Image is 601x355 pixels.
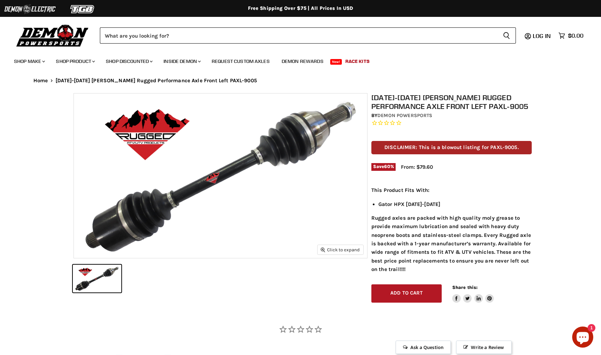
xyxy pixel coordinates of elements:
img: Demon Electric Logo 2 [4,2,56,16]
a: Demon Rewards [276,54,329,69]
a: Race Kits [340,54,375,69]
span: Click to expand [321,247,360,252]
img: 2010-2013 John Deere Rugged Performance Axle Front Left PAXL-9005 [74,93,367,258]
span: [DATE]-[DATE] [PERSON_NAME] Rugged Performance Axle Front Left PAXL-9005 [56,78,257,84]
a: $0.00 [555,31,587,41]
button: Click to expand [318,245,363,254]
a: Request Custom Axles [206,54,275,69]
span: Share this: [452,285,478,290]
span: From: $79.60 [401,164,433,170]
span: 60 [384,164,390,169]
p: This Product Fits With: [371,186,532,194]
div: Free Shipping Over $75 | All Prices In USD [19,5,582,12]
span: Add to cart [390,290,423,296]
img: Demon Powersports [14,23,91,48]
span: Log in [533,32,551,39]
a: Shop Make [9,54,49,69]
div: Rugged axles are packed with high quality moly grease to provide maximum lubrication and sealed w... [371,186,532,273]
span: $0.00 [568,32,583,39]
button: Search [497,27,516,44]
form: Product [100,27,516,44]
aside: Share this: [452,284,494,303]
span: Rated 0.0 out of 5 stars 0 reviews [371,120,532,127]
p: DISCLAIMER: This is a blowout listing for PAXL-9005. [371,141,532,154]
li: Gator HPX [DATE]-[DATE] [378,200,532,208]
a: Home [33,78,48,84]
ul: Main menu [9,51,582,69]
img: TGB Logo 2 [56,2,109,16]
div: by [371,112,532,120]
a: Inside Demon [158,54,205,69]
a: Log in [530,33,555,39]
span: Write a Review [456,341,511,354]
button: Add to cart [371,284,442,303]
a: Demon Powersports [377,112,432,118]
a: Shop Discounted [101,54,157,69]
input: Search [100,27,497,44]
span: Save % [371,163,396,171]
h1: [DATE]-[DATE] [PERSON_NAME] Rugged Performance Axle Front Left PAXL-9005 [371,93,532,111]
a: Shop Product [51,54,99,69]
inbox-online-store-chat: Shopify online store chat [570,327,595,349]
button: 2010-2013 John Deere Rugged Performance Axle Front Left PAXL-9005 thumbnail [73,265,121,292]
span: New! [330,59,342,65]
nav: Breadcrumbs [19,78,582,84]
span: Ask a Question [396,341,451,354]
